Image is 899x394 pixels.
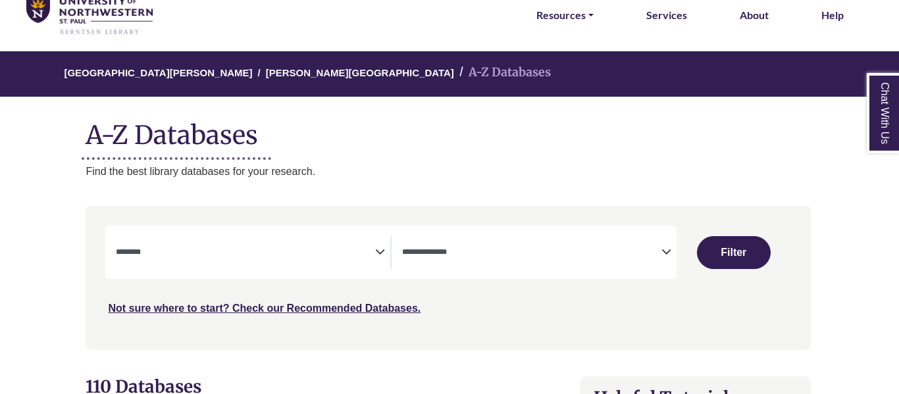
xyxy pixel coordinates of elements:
[740,7,769,24] a: About
[646,7,687,24] a: Services
[697,236,771,269] button: Submit for Search Results
[116,248,375,259] textarea: Search
[454,63,551,82] li: A-Z Databases
[266,65,454,78] a: [PERSON_NAME][GEOGRAPHIC_DATA]
[536,7,594,24] a: Resources
[86,206,810,349] nav: Search filters
[86,163,810,180] p: Find the best library databases for your research.
[86,51,810,97] nav: breadcrumb
[64,65,252,78] a: [GEOGRAPHIC_DATA][PERSON_NAME]
[402,248,661,259] textarea: Search
[108,303,421,314] a: Not sure where to start? Check our Recommended Databases.
[821,7,844,24] a: Help
[86,110,810,150] h1: A-Z Databases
